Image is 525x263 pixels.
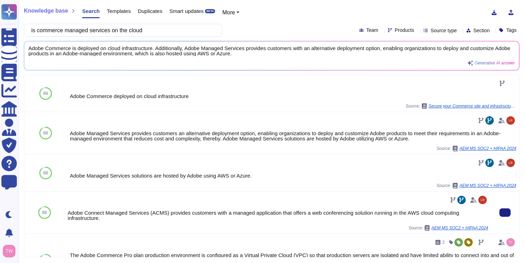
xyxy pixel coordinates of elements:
[70,94,516,99] div: Adobe Commerce deployed on cloud infrastructure
[366,28,378,33] span: Team
[506,28,517,33] span: Tags
[474,61,515,65] span: Generative AI answer
[428,104,516,108] span: Secure your Commerce site and infrastructure | Adobe Commerce.pdf
[82,8,100,14] span: Search
[3,245,15,257] img: user
[70,173,516,178] div: Adobe Managed Services solutions are hosted by Adobe using AWS or Azure.
[442,240,445,244] span: 2
[28,46,515,56] span: Adobe Commerce is deployed on cloud infrastructure. Additionally, Adobe Managed Services provides...
[42,210,47,215] span: 88
[506,159,515,167] img: user
[506,238,515,247] img: user
[431,28,457,33] span: Source type
[473,28,490,33] span: Section
[68,210,488,221] div: Adobe Connect Managed Services (ACMS) provides customers with a managed application that offers a...
[43,171,48,175] span: 88
[222,8,239,17] button: More
[1,243,20,259] button: user
[408,225,488,231] span: Source:
[170,8,204,14] span: Smart updates
[431,226,488,230] span: AEM MS SOC2 + HIPAA 2024
[138,8,162,14] span: Duplicates
[107,8,131,14] span: Templates
[437,146,516,151] span: Source:
[43,131,48,135] span: 88
[70,131,516,141] div: Adobe Managed Services provides customers an alternative deployment option, enabling organization...
[437,183,516,188] span: Source:
[395,28,414,33] span: Products
[205,9,215,13] div: BETA
[24,8,68,14] span: Knowledge base
[478,196,487,204] img: user
[222,9,235,15] span: More
[459,146,516,151] span: AEM MS SOC2 + HIPAA 2024
[459,184,516,188] span: AEM MS SOC2 + HIPAA 2024
[506,116,515,125] img: user
[43,91,48,96] span: 89
[28,24,215,36] input: Search a question or template...
[406,103,516,109] span: Source:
